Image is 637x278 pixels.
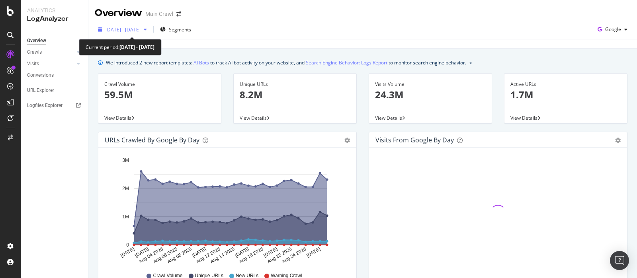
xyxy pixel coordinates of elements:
div: Overview [27,37,46,45]
a: AI Bots [193,58,209,67]
span: View Details [375,115,402,121]
div: Visits Volume [375,81,486,88]
text: 1M [122,214,129,220]
a: Visits [27,60,74,68]
span: View Details [104,115,131,121]
svg: A chart. [105,154,346,265]
div: Active URLs [510,81,621,88]
span: Segments [169,26,191,33]
div: Unique URLs [240,81,350,88]
p: 24.3M [375,88,486,101]
text: [DATE] [263,246,279,259]
button: close banner [467,57,474,68]
div: arrow-right-arrow-left [176,11,181,17]
text: Aug 12 2025 [195,246,221,264]
div: Visits from Google by day [375,136,454,144]
div: Crawl Volume [104,81,215,88]
text: [DATE] [305,246,321,259]
div: Conversions [27,71,54,80]
span: [DATE] - [DATE] [106,26,141,33]
div: Current period: [86,43,154,52]
div: Crawls [27,48,42,56]
text: Aug 24 2025 [281,246,307,264]
text: Aug 06 2025 [152,246,178,264]
button: Segments [157,23,194,36]
text: Aug 08 2025 [166,246,193,264]
text: Aug 14 2025 [209,246,236,264]
a: Search Engine Behavior: Logs Report [306,58,387,67]
text: 2M [122,186,129,191]
text: Aug 22 2025 [266,246,293,264]
a: URL Explorer [27,86,82,95]
b: [DATE] - [DATE] [119,44,154,51]
text: 0 [126,242,129,248]
text: [DATE] [119,246,135,259]
div: gear [615,138,621,143]
div: gear [344,138,350,143]
a: Conversions [27,71,82,80]
p: 1.7M [510,88,621,101]
text: Aug 04 2025 [138,246,164,264]
a: Overview [27,37,82,45]
div: URLs Crawled by Google by day [105,136,199,144]
text: [DATE] [191,246,207,259]
button: Google [594,23,631,36]
text: [DATE] [234,246,250,259]
div: Visits [27,60,39,68]
button: [DATE] - [DATE] [95,23,150,36]
a: Logfiles Explorer [27,101,82,110]
div: Logfiles Explorer [27,101,63,110]
p: 59.5M [104,88,215,101]
div: We introduced 2 new report templates: to track AI bot activity on your website, and to monitor se... [106,58,466,67]
span: View Details [510,115,537,121]
div: Open Intercom Messenger [610,251,629,270]
span: View Details [240,115,267,121]
text: [DATE] [134,246,150,259]
p: 8.2M [240,88,350,101]
text: Aug 18 2025 [238,246,264,264]
div: URL Explorer [27,86,54,95]
a: Crawls [27,48,74,56]
div: info banner [98,58,627,67]
text: 3M [122,157,129,163]
div: LogAnalyzer [27,14,82,23]
span: Google [605,26,621,33]
div: Overview [95,6,142,20]
div: Analytics [27,6,82,14]
div: Main Crawl [145,10,173,18]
